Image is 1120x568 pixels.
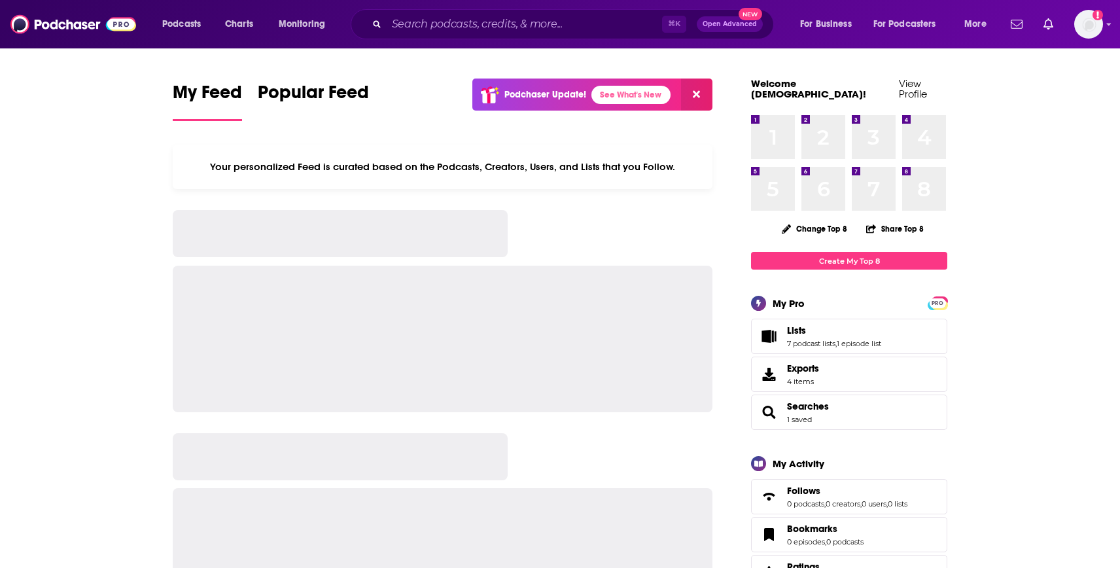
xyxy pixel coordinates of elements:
button: open menu [865,14,955,35]
a: Show notifications dropdown [1006,13,1028,35]
button: open menu [791,14,868,35]
div: Search podcasts, credits, & more... [363,9,786,39]
span: , [824,499,826,508]
a: 0 users [862,499,886,508]
a: Charts [217,14,261,35]
a: Searches [756,403,782,421]
button: Show profile menu [1074,10,1103,39]
span: For Podcasters [873,15,936,33]
button: Share Top 8 [866,216,924,241]
span: Lists [787,325,806,336]
span: , [886,499,888,508]
a: Popular Feed [258,81,369,121]
button: open menu [153,14,218,35]
span: Logged in as BogaardsPR [1074,10,1103,39]
span: Popular Feed [258,81,369,111]
span: Exports [756,365,782,383]
div: Your personalized Feed is curated based on the Podcasts, Creators, Users, and Lists that you Follow. [173,145,712,189]
img: Podchaser - Follow, Share and Rate Podcasts [10,12,136,37]
span: , [860,499,862,508]
span: 4 items [787,377,819,386]
div: My Pro [773,297,805,310]
button: Open AdvancedNew [697,16,763,32]
a: Exports [751,357,947,392]
div: My Activity [773,457,824,470]
a: 0 podcasts [787,499,824,508]
button: Change Top 8 [774,221,855,237]
span: Podcasts [162,15,201,33]
span: New [739,8,762,20]
span: Monitoring [279,15,325,33]
a: 0 lists [888,499,907,508]
a: Searches [787,400,829,412]
a: Create My Top 8 [751,252,947,270]
span: My Feed [173,81,242,111]
img: User Profile [1074,10,1103,39]
a: PRO [930,298,945,308]
a: 1 saved [787,415,812,424]
svg: Add a profile image [1093,10,1103,20]
span: Searches [751,395,947,430]
a: 0 podcasts [826,537,864,546]
a: Follows [787,485,907,497]
a: Bookmarks [756,525,782,544]
span: Exports [787,363,819,374]
a: 0 episodes [787,537,825,546]
a: 0 creators [826,499,860,508]
span: Charts [225,15,253,33]
a: Welcome [DEMOGRAPHIC_DATA]! [751,77,866,100]
a: Follows [756,488,782,506]
button: open menu [270,14,342,35]
span: For Business [800,15,852,33]
a: Show notifications dropdown [1038,13,1059,35]
a: Lists [756,327,782,346]
span: Open Advanced [703,21,757,27]
span: Follows [751,479,947,514]
span: , [825,537,826,546]
a: 7 podcast lists [787,339,835,348]
a: View Profile [899,77,927,100]
button: open menu [955,14,1003,35]
span: , [835,339,837,348]
input: Search podcasts, credits, & more... [387,14,662,35]
a: Bookmarks [787,523,864,535]
span: Bookmarks [751,517,947,552]
a: My Feed [173,81,242,121]
span: Lists [751,319,947,354]
a: Lists [787,325,881,336]
span: Follows [787,485,820,497]
span: More [964,15,987,33]
a: See What's New [591,86,671,104]
p: Podchaser Update! [504,89,586,100]
span: ⌘ K [662,16,686,33]
a: 1 episode list [837,339,881,348]
span: Bookmarks [787,523,837,535]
